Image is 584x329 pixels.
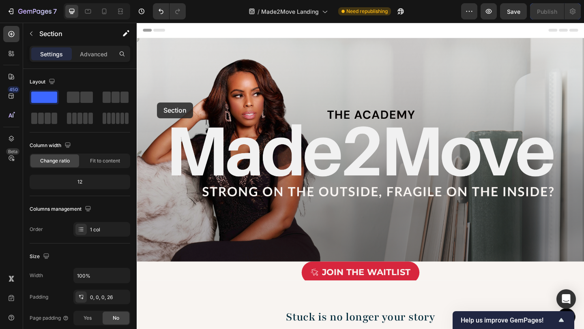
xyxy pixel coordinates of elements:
div: Column width [30,140,73,151]
div: Width [30,272,43,279]
div: Size [30,251,51,262]
div: Columns management [30,204,93,215]
div: Undo/Redo [153,3,186,19]
span: Made2Move Landing [261,7,319,16]
button: Publish [530,3,564,19]
input: Auto [74,268,130,283]
div: 450 [8,86,19,93]
p: Advanced [80,50,107,58]
div: 1 col [90,226,128,233]
div: 0, 0, 0, 26 [90,294,128,301]
div: Open Intercom Messenger [556,289,576,309]
span: Change ratio [40,157,70,164]
div: Beta [6,148,19,155]
iframe: Design area [137,23,584,329]
span: Save [507,8,520,15]
button: 7 [3,3,60,19]
p: Settings [40,50,63,58]
div: Publish [537,7,557,16]
div: Padding [30,293,48,301]
div: Order [30,226,43,233]
button: Save [500,3,527,19]
span: Need republishing [346,8,388,15]
span: No [113,314,119,322]
div: Page padding [30,314,69,322]
p: 7 [53,6,57,16]
div: Layout [30,77,57,88]
span: / [258,7,260,16]
span: Help us improve GemPages! [461,316,556,324]
div: 12 [31,176,129,188]
span: Yes [84,314,92,322]
span: Fit to content [90,157,120,164]
button: Show survey - Help us improve GemPages! [461,315,566,325]
p: Section [39,29,106,38]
